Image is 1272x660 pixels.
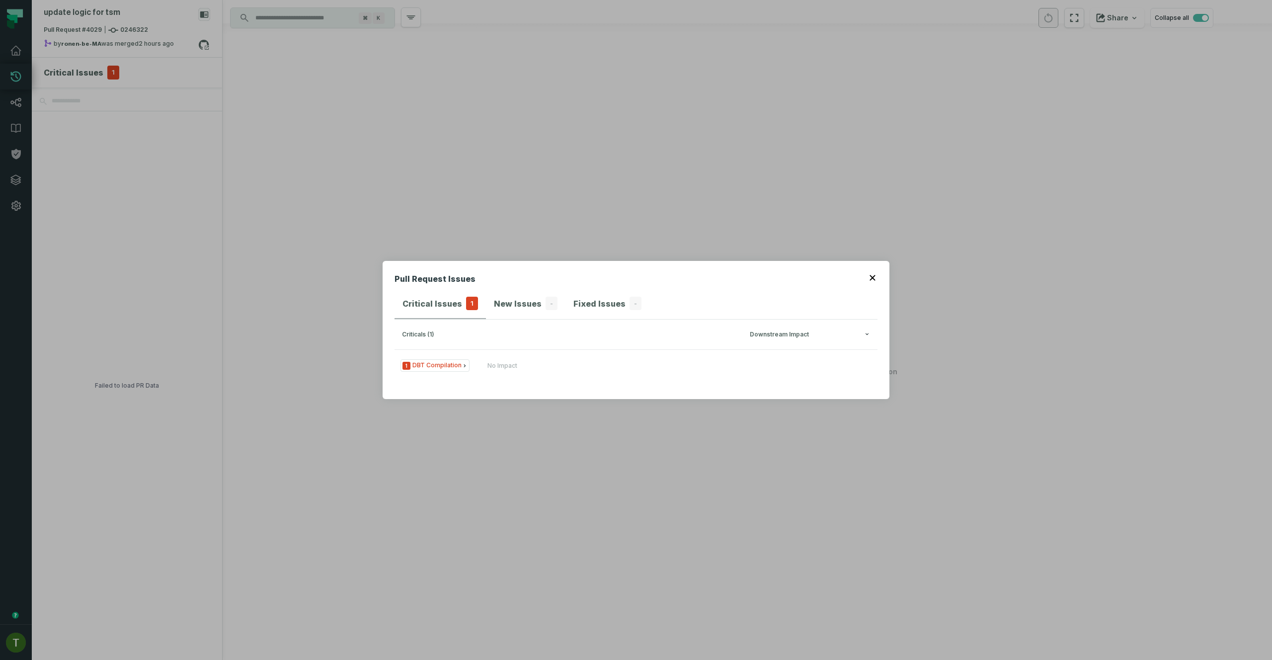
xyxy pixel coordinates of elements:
span: Severity [402,362,410,370]
div: Downstream Impact [750,331,870,338]
button: Issue TypeNo Impact [395,349,877,381]
div: criticals (1)Downstream Impact [395,349,877,387]
h4: Fixed Issues [573,298,626,310]
span: Issue Type [400,359,470,372]
h4: Critical Issues [402,298,462,310]
h2: Pull Request Issues [395,273,476,289]
div: No Impact [487,362,517,370]
h4: New Issues [494,298,542,310]
button: criticals (1)Downstream Impact [402,331,870,338]
span: 1 [466,297,478,311]
div: criticals (1) [402,331,744,338]
span: - [630,297,641,311]
span: - [546,297,557,311]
